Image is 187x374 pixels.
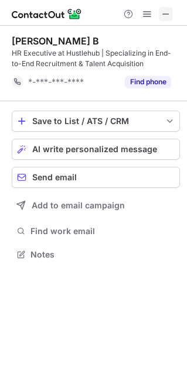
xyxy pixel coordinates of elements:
span: Notes [30,249,175,260]
div: [PERSON_NAME] B [12,35,99,47]
button: Send email [12,167,180,188]
span: AI write personalized message [32,145,157,154]
span: Find work email [30,226,175,236]
button: Find work email [12,223,180,239]
button: AI write personalized message [12,139,180,160]
button: Notes [12,246,180,263]
button: Reveal Button [125,76,171,88]
div: Save to List / ATS / CRM [32,116,159,126]
img: ContactOut v5.3.10 [12,7,82,21]
span: Add to email campaign [32,201,125,210]
div: HR Executive at Hustlehub | Specializing in End-to-End Recruitment & Talent Acquisition [12,48,180,69]
span: Send email [32,173,77,182]
button: Add to email campaign [12,195,180,216]
button: save-profile-one-click [12,111,180,132]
